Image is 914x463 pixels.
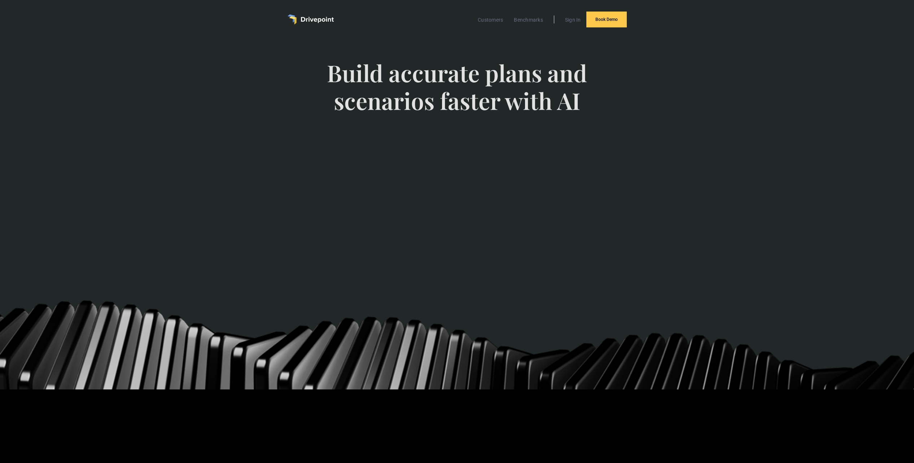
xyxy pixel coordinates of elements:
a: Customers [474,15,507,25]
a: Book Demo [586,12,627,27]
a: home [288,14,334,25]
a: Benchmarks [510,15,547,25]
span: Build accurate plans and scenarios faster with AI [298,59,616,129]
a: Sign In [561,15,585,25]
